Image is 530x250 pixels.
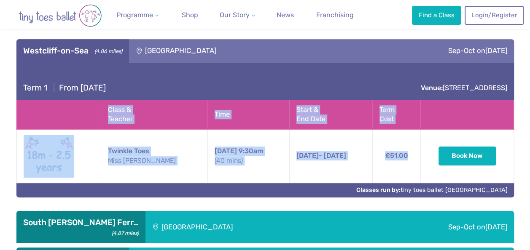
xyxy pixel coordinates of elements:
span: [DATE] [485,46,507,55]
th: Time [208,100,290,129]
h3: Westcliff-on-Sea [23,46,122,56]
a: Shop [178,7,202,24]
img: tiny toes ballet [10,4,111,27]
span: Franchising [316,11,354,19]
th: Start & End Date [289,100,372,129]
span: Shop [182,11,198,19]
div: [GEOGRAPHIC_DATA] [145,211,354,243]
span: | [49,83,59,93]
a: Programme [113,7,162,24]
strong: Venue: [421,84,443,92]
small: Miss [PERSON_NAME] [108,156,201,165]
img: Twinkle toes New (May 2025) [24,135,74,178]
span: News [277,11,294,19]
a: Franchising [313,7,357,24]
td: 9:30am [208,129,290,183]
button: Book Now [439,146,496,165]
a: News [273,7,297,24]
span: [DATE] [296,152,319,160]
strong: Classes run by: [356,186,401,194]
small: (4.86 miles) [91,46,122,55]
span: - [DATE] [296,152,346,160]
a: Classes run by:tiny toes ballet [GEOGRAPHIC_DATA] [356,186,508,194]
a: Venue:[STREET_ADDRESS] [421,84,507,92]
span: [DATE] [215,147,237,155]
a: Our Story [216,7,258,24]
div: Sep-Oct on [347,39,514,63]
td: Twinkle Toes [101,129,208,183]
span: Programme [116,11,153,19]
small: (40 mins) [215,156,282,165]
th: Term Cost [373,100,421,129]
h4: From [DATE] [23,83,106,93]
small: (4.87 miles) [109,228,138,237]
span: Our Story [220,11,250,19]
td: £51.00 [373,129,421,183]
th: Class & Teacher [101,100,208,129]
div: [GEOGRAPHIC_DATA] [129,39,347,63]
span: Term 1 [23,83,47,93]
span: [DATE] [485,223,507,231]
a: Find a Class [412,6,461,24]
h3: South [PERSON_NAME] Ferr… [23,218,139,228]
a: Login/Register [465,6,524,24]
div: Sep-Oct on [354,211,514,243]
